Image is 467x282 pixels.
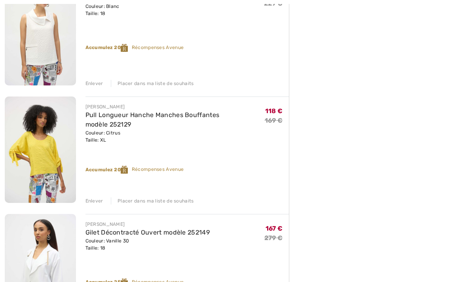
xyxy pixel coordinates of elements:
img: Pull Longueur Hanche Manches Bouffantes modèle 252129 [5,97,76,203]
a: Pull Longueur Hanche Manches Bouffantes modèle 252129 [85,112,220,129]
s: 279 € [264,235,283,242]
div: Couleur: Blanc Taille: 18 [85,3,245,17]
strong: Accumulez 20 [85,45,132,51]
div: Récompenses Avenue [85,166,289,174]
div: Placer dans ma liste de souhaits [111,198,194,205]
img: Reward-Logo.svg [121,166,128,174]
span: 167 € [266,225,283,233]
span: 118 € [265,108,283,115]
strong: Accumulez 20 [85,167,132,173]
div: Placer dans ma liste de souhaits [111,80,194,87]
div: [PERSON_NAME] [85,104,265,111]
s: 169 € [265,117,283,125]
a: Gilet Décontracté Ouvert modèle 252149 [85,229,210,237]
div: Couleur: Citrus Taille: XL [85,130,265,144]
div: Récompenses Avenue [85,44,289,52]
img: Reward-Logo.svg [121,44,128,52]
div: [PERSON_NAME] [85,221,210,228]
div: Enlever [85,198,103,205]
div: Enlever [85,80,103,87]
div: Couleur: Vanille 30 Taille: 18 [85,238,210,252]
